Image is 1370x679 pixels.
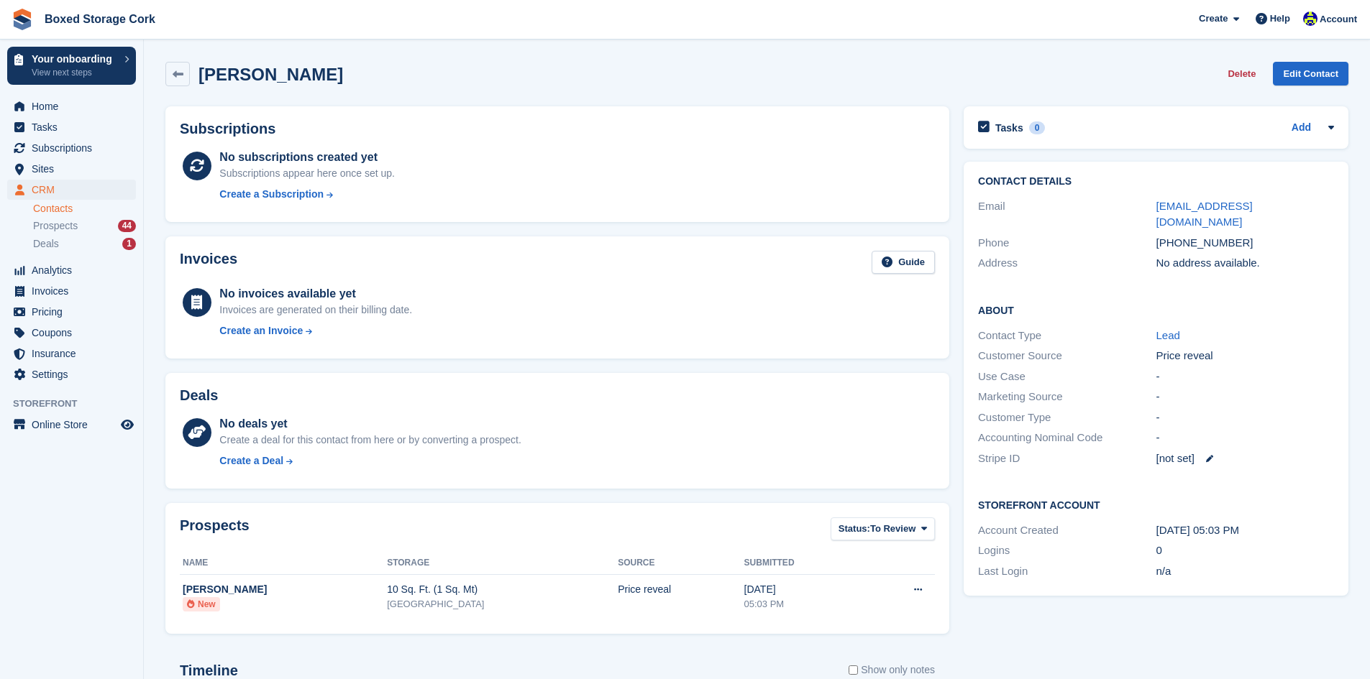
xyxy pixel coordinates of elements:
[744,582,864,597] div: [DATE]
[12,9,33,30] img: stora-icon-8386f47178a22dfd0bd8f6a31ec36ba5ce8667c1dd55bd0f319d3a0aa187defe.svg
[978,369,1156,385] div: Use Case
[32,281,118,301] span: Invoices
[978,430,1156,446] div: Accounting Nominal Code
[978,328,1156,344] div: Contact Type
[32,117,118,137] span: Tasks
[744,552,864,575] th: Submitted
[1156,389,1334,405] div: -
[872,251,935,274] a: Guide
[33,219,78,233] span: Prospects
[7,260,136,280] a: menu
[180,517,250,544] h2: Prospects
[978,235,1156,251] div: Phone
[1156,329,1180,341] a: Lead
[995,121,1023,134] h2: Tasks
[7,281,136,301] a: menu
[1156,410,1334,426] div: -
[1156,430,1334,446] div: -
[1029,121,1046,134] div: 0
[618,552,744,575] th: Source
[32,180,118,200] span: CRM
[839,522,870,536] span: Status:
[32,415,118,435] span: Online Store
[219,302,412,318] div: Invoices are generated on their billing date.
[1156,348,1334,364] div: Price reveal
[1156,200,1253,228] a: [EMAIL_ADDRESS][DOMAIN_NAME]
[387,597,618,611] div: [GEOGRAPHIC_DATA]
[7,302,136,322] a: menu
[1156,235,1334,251] div: [PHONE_NUMBER]
[39,7,161,31] a: Boxed Storage Cork
[978,563,1156,580] div: Last Login
[870,522,915,536] span: To Review
[978,302,1334,317] h2: About
[180,387,218,404] h2: Deals
[831,517,935,541] button: Status: To Review
[33,218,136,234] a: Prospects 44
[978,522,1156,539] div: Account Created
[1292,120,1311,137] a: Add
[180,121,935,137] h2: Subscriptions
[1156,563,1334,580] div: n/a
[122,238,136,250] div: 1
[32,323,118,343] span: Coupons
[978,176,1334,188] h2: Contact Details
[1156,542,1334,559] div: 0
[1156,369,1334,385] div: -
[118,220,136,232] div: 44
[32,96,118,116] span: Home
[978,255,1156,272] div: Address
[1156,451,1334,467] div: [not set]
[7,96,136,116] a: menu
[180,662,238,679] h2: Timeline
[219,166,395,181] div: Subscriptions appear here once set up.
[1273,62,1348,86] a: Edit Contact
[618,582,744,597] div: Price reveal
[183,582,387,597] div: [PERSON_NAME]
[32,260,118,280] span: Analytics
[32,54,117,64] p: Your onboarding
[978,451,1156,467] div: Stripe ID
[978,542,1156,559] div: Logins
[219,323,412,338] a: Create an Invoice
[219,149,395,166] div: No subscriptions created yet
[978,410,1156,426] div: Customer Type
[7,117,136,137] a: menu
[849,662,858,678] input: Show only notes
[180,552,387,575] th: Name
[7,415,136,435] a: menu
[32,343,118,364] span: Insurance
[7,180,136,200] a: menu
[219,453,283,468] div: Create a Deal
[219,187,324,202] div: Create a Subscription
[32,138,118,158] span: Subscriptions
[7,364,136,384] a: menu
[198,65,343,84] h2: [PERSON_NAME]
[7,159,136,179] a: menu
[33,236,136,251] a: Deals 1
[1270,11,1290,26] span: Help
[32,302,118,322] span: Pricing
[7,47,136,85] a: Your onboarding View next steps
[33,202,136,216] a: Contacts
[387,552,618,575] th: Storage
[7,138,136,158] a: menu
[387,582,618,597] div: 10 Sq. Ft. (1 Sq. Mt)
[978,389,1156,405] div: Marketing Source
[744,597,864,611] div: 05:03 PM
[978,348,1156,364] div: Customer Source
[1222,62,1261,86] button: Delete
[219,415,521,433] div: No deals yet
[1199,11,1228,26] span: Create
[180,251,237,274] h2: Invoices
[1156,522,1334,539] div: [DATE] 05:03 PM
[32,159,118,179] span: Sites
[978,198,1156,231] div: Email
[7,323,136,343] a: menu
[32,364,118,384] span: Settings
[32,66,117,79] p: View next steps
[849,662,935,678] label: Show only notes
[219,285,412,302] div: No invoices available yet
[7,343,136,364] a: menu
[13,397,143,411] span: Storefront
